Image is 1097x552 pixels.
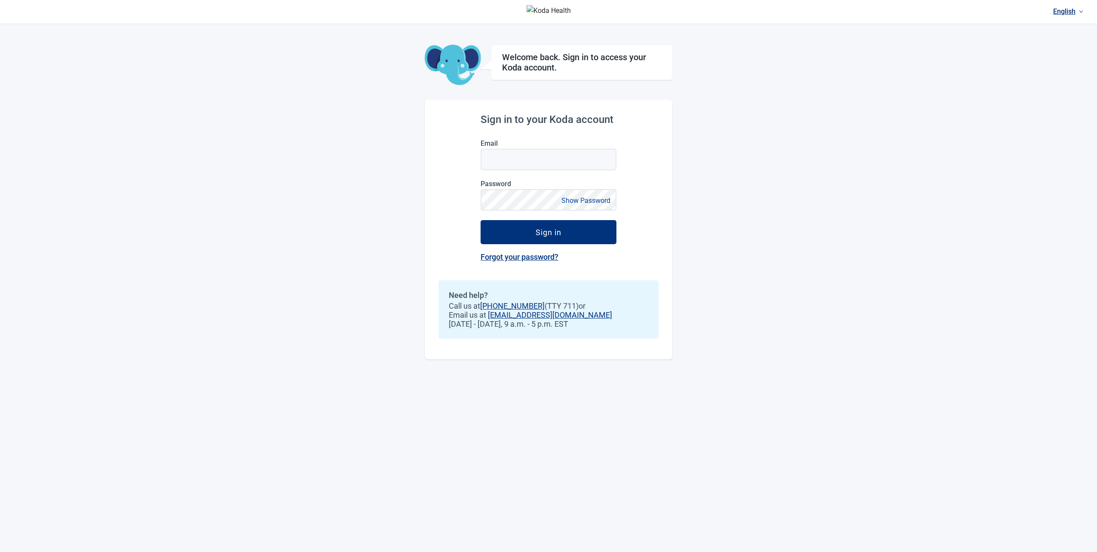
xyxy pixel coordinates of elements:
span: [DATE] - [DATE], 9 a.m. - 5 p.m. EST [449,319,648,328]
a: Forgot your password? [481,252,558,261]
label: Password [481,180,616,188]
span: Call us at (TTY 711) or [449,301,648,310]
label: Email [481,139,616,147]
a: [EMAIL_ADDRESS][DOMAIN_NAME] [488,310,612,319]
div: Sign in [536,228,561,236]
span: Email us at [449,310,648,319]
img: Koda Health [527,5,571,19]
a: Current language: English [1050,4,1087,18]
h2: Sign in to your Koda account [481,113,616,126]
a: [PHONE_NUMBER] [480,301,545,310]
img: Koda Elephant [425,45,481,86]
button: Show Password [559,195,613,206]
h1: Welcome back. Sign in to access your Koda account. [502,52,662,73]
h2: Need help? [449,291,648,300]
main: Main content [425,24,672,359]
button: Sign in [481,220,616,244]
span: down [1079,9,1083,14]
